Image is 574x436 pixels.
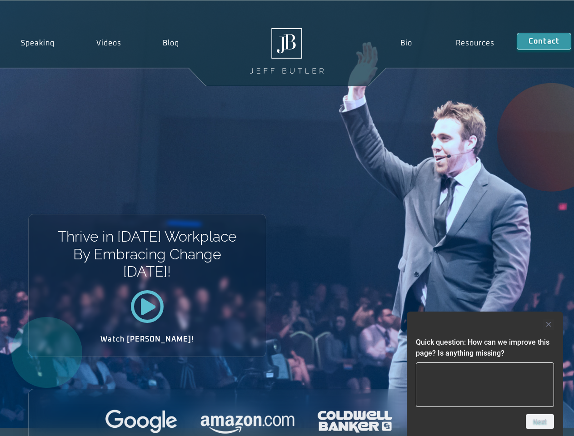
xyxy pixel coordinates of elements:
[529,38,559,45] span: Contact
[526,414,554,429] button: Next question
[517,33,571,50] a: Contact
[416,319,554,429] div: Quick question: How can we improve this page? Is anything missing?
[142,33,200,54] a: Blog
[416,362,554,407] textarea: Quick question: How can we improve this page? Is anything missing?
[543,319,554,330] button: Hide survey
[75,33,142,54] a: Videos
[378,33,434,54] a: Bio
[60,336,234,343] h2: Watch [PERSON_NAME]!
[57,228,237,280] h1: Thrive in [DATE] Workplace By Embracing Change [DATE]!
[378,33,516,54] nav: Menu
[416,337,554,359] h2: Quick question: How can we improve this page? Is anything missing?
[434,33,517,54] a: Resources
